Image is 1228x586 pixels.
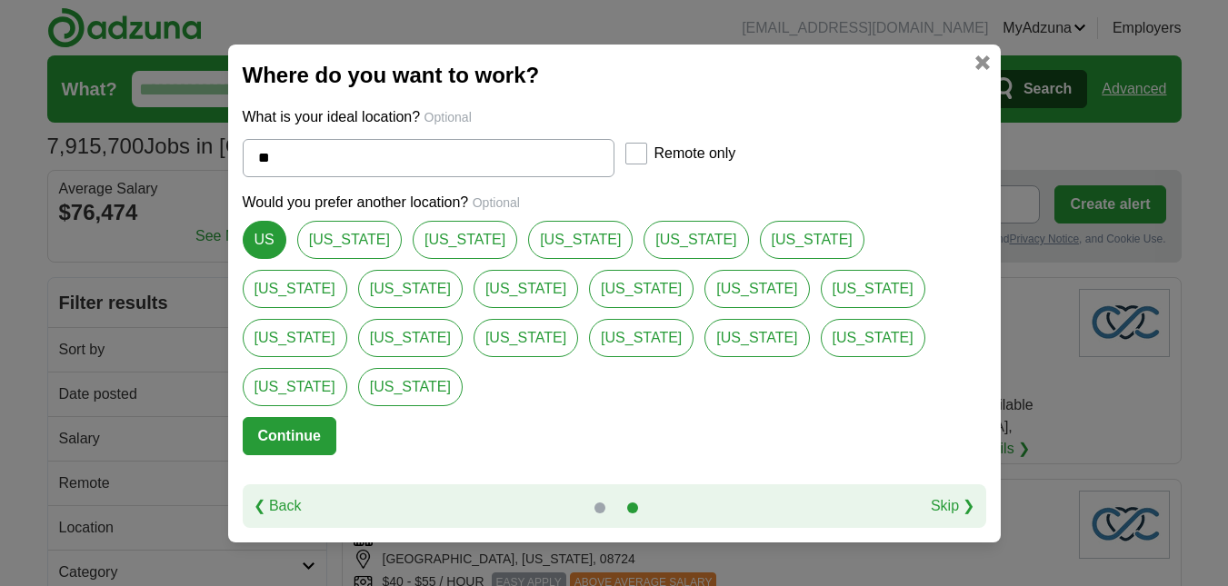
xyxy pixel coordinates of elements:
a: [US_STATE] [528,221,633,259]
a: US [243,221,286,259]
a: [US_STATE] [821,319,925,357]
a: [US_STATE] [644,221,748,259]
a: [US_STATE] [704,270,809,308]
label: Remote only [654,143,736,164]
a: [US_STATE] [760,221,864,259]
a: [US_STATE] [413,221,517,259]
span: Optional [424,110,472,124]
p: Would you prefer another location? [243,192,986,214]
a: [US_STATE] [358,368,463,406]
a: [US_STATE] [589,319,694,357]
a: [US_STATE] [704,319,809,357]
p: What is your ideal location? [243,106,986,128]
a: [US_STATE] [358,270,463,308]
button: Continue [243,417,336,455]
span: Optional [473,195,520,210]
a: [US_STATE] [474,270,578,308]
a: [US_STATE] [821,270,925,308]
a: ❮ Back [254,495,302,517]
a: [US_STATE] [474,319,578,357]
a: [US_STATE] [243,270,347,308]
a: [US_STATE] [297,221,402,259]
a: [US_STATE] [243,368,347,406]
a: Skip ❯ [931,495,975,517]
h2: Where do you want to work? [243,59,986,92]
a: [US_STATE] [358,319,463,357]
a: [US_STATE] [589,270,694,308]
a: [US_STATE] [243,319,347,357]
